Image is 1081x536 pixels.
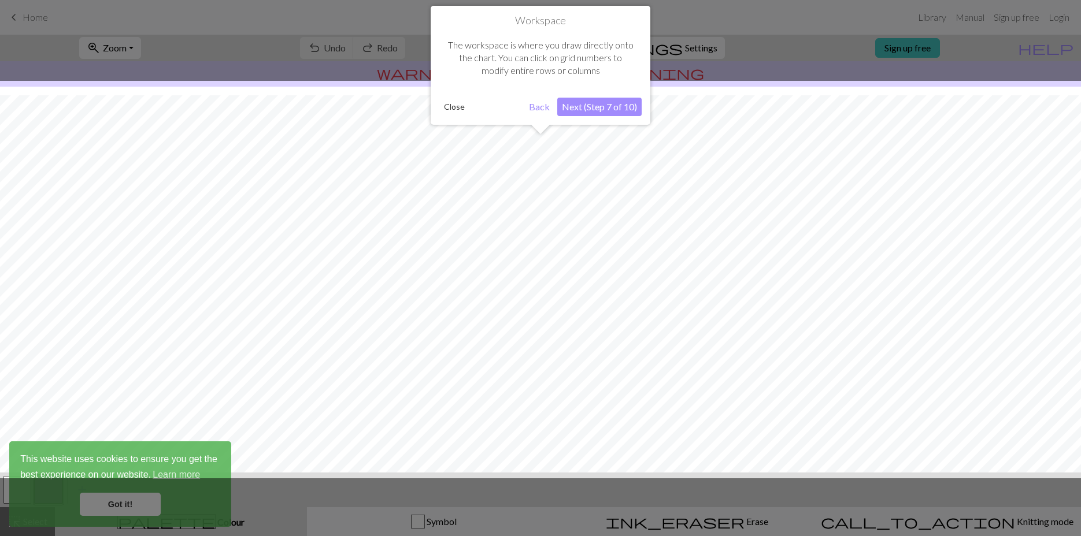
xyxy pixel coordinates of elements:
button: Back [524,98,554,116]
button: Close [439,98,469,116]
div: Workspace [431,6,650,125]
h1: Workspace [439,14,642,27]
button: Next (Step 7 of 10) [557,98,642,116]
div: The workspace is where you draw directly onto the chart. You can click on grid numbers to modify ... [439,27,642,89]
